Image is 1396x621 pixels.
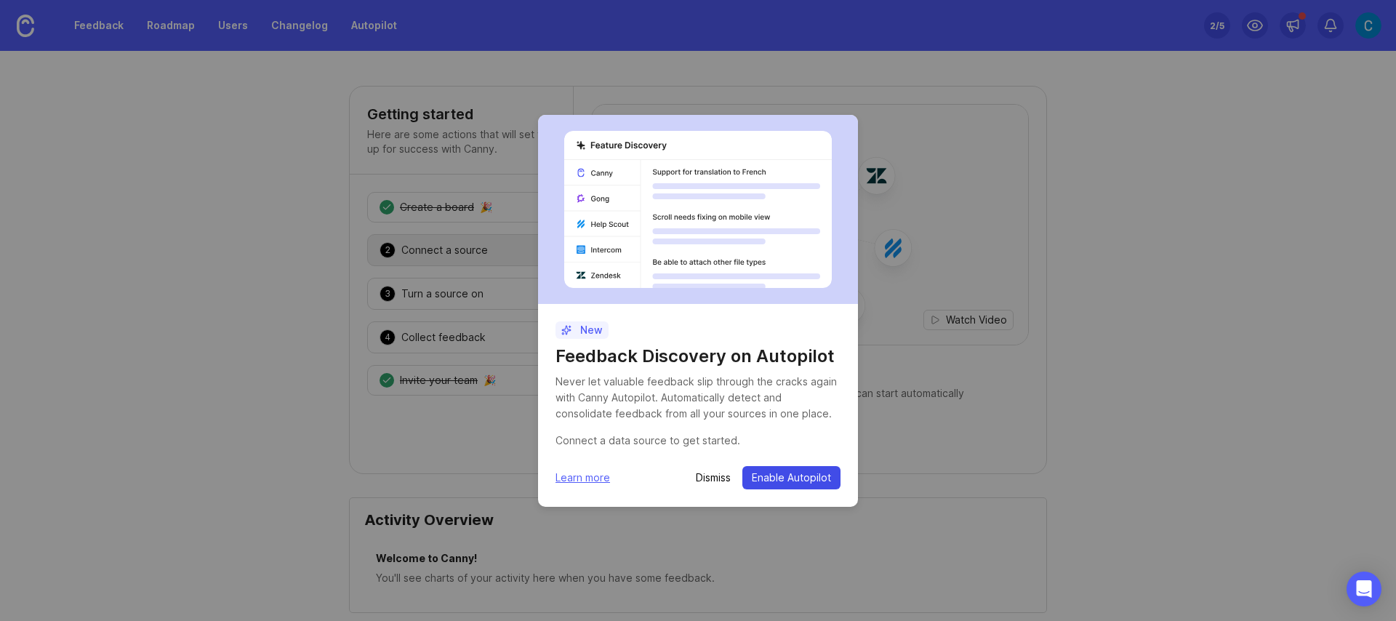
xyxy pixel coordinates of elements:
div: Connect a data source to get started. [555,433,841,449]
button: Dismiss [696,470,731,485]
div: Open Intercom Messenger [1347,572,1381,606]
div: Never let valuable feedback slip through the cracks again with Canny Autopilot. Automatically det... [555,374,841,422]
p: New [561,323,603,337]
button: Enable Autopilot [742,466,841,489]
img: autopilot-456452bdd303029aca878276f8eef889.svg [564,131,832,288]
a: Learn more [555,470,610,486]
h1: Feedback Discovery on Autopilot [555,345,841,368]
span: Enable Autopilot [752,470,831,485]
